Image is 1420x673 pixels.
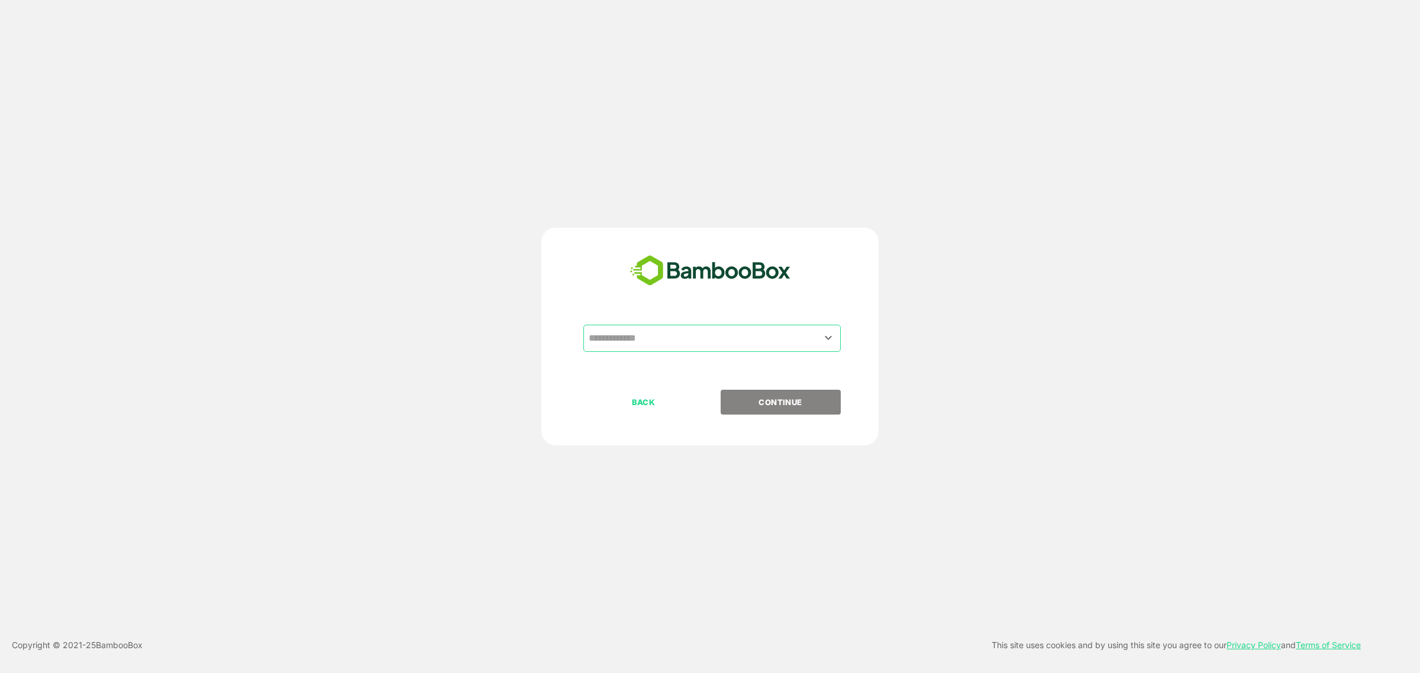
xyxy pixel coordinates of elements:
[821,330,837,346] button: Open
[992,638,1361,652] p: This site uses cookies and by using this site you agree to our and
[12,638,143,652] p: Copyright © 2021- 25 BambooBox
[1227,640,1281,650] a: Privacy Policy
[1296,640,1361,650] a: Terms of Service
[583,390,703,415] button: BACK
[721,390,841,415] button: CONTINUE
[624,251,797,290] img: bamboobox
[585,396,703,409] p: BACK
[721,396,840,409] p: CONTINUE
